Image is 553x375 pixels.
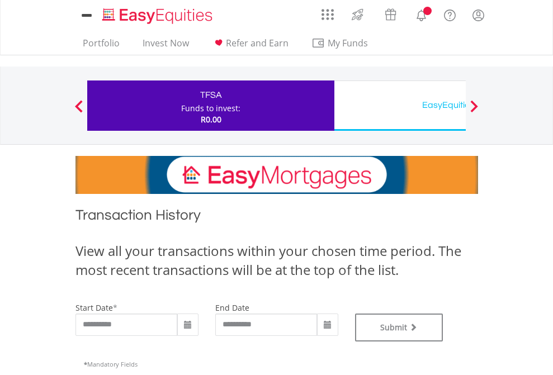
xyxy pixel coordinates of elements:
[94,87,328,103] div: TFSA
[75,302,113,313] label: start date
[84,360,138,368] span: Mandatory Fields
[100,7,217,25] img: EasyEquities_Logo.png
[181,103,240,114] div: Funds to invest:
[348,6,367,23] img: thrive-v2.svg
[207,37,293,55] a: Refer and Earn
[355,314,443,341] button: Submit
[201,114,221,125] span: R0.00
[374,3,407,23] a: Vouchers
[98,3,217,25] a: Home page
[464,3,493,27] a: My Profile
[215,302,249,313] label: end date
[436,3,464,25] a: FAQ's and Support
[226,37,289,49] span: Refer and Earn
[78,37,124,55] a: Portfolio
[75,156,478,194] img: EasyMortage Promotion Banner
[322,8,334,21] img: grid-menu-icon.svg
[463,106,485,117] button: Next
[314,3,341,21] a: AppsGrid
[75,205,478,230] h1: Transaction History
[75,241,478,280] div: View all your transactions within your chosen time period. The most recent transactions will be a...
[68,106,90,117] button: Previous
[407,3,436,25] a: Notifications
[138,37,193,55] a: Invest Now
[381,6,400,23] img: vouchers-v2.svg
[311,36,385,50] span: My Funds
